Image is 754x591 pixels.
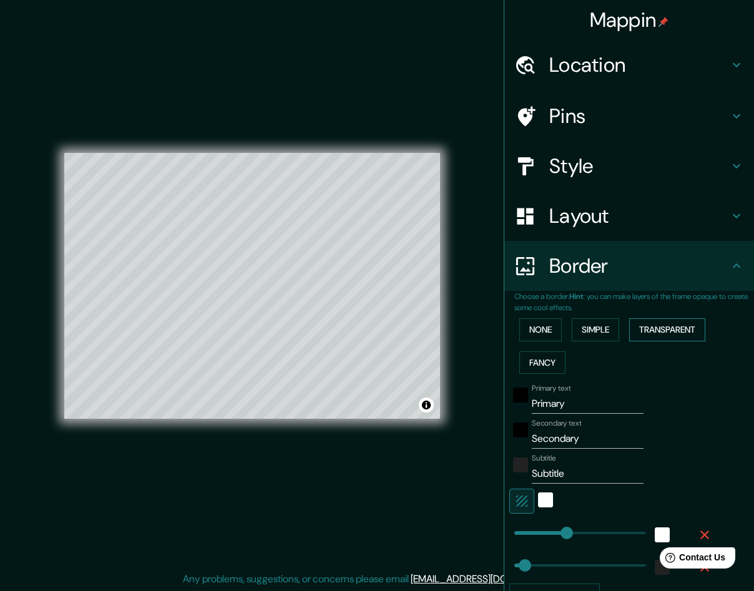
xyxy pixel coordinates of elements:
[504,191,754,241] div: Layout
[569,291,584,301] b: Hint
[655,527,670,542] button: white
[504,141,754,191] div: Style
[183,572,567,587] p: Any problems, suggestions, or concerns please email .
[419,398,434,413] button: Toggle attribution
[538,492,553,507] button: white
[532,383,570,394] label: Primary text
[549,203,729,228] h4: Layout
[504,241,754,291] div: Border
[549,104,729,129] h4: Pins
[514,291,754,313] p: Choose a border. : you can make layers of the frame opaque to create some cool effects.
[513,457,528,472] button: color-222222
[572,318,619,341] button: Simple
[411,572,565,585] a: [EMAIL_ADDRESS][DOMAIN_NAME]
[519,351,565,374] button: Fancy
[590,7,669,32] h4: Mappin
[532,453,556,464] label: Subtitle
[643,542,740,577] iframe: Help widget launcher
[513,388,528,403] button: black
[513,422,528,437] button: black
[629,318,705,341] button: Transparent
[519,318,562,341] button: None
[549,154,729,178] h4: Style
[549,253,729,278] h4: Border
[504,40,754,90] div: Location
[532,418,582,429] label: Secondary text
[549,52,729,77] h4: Location
[504,91,754,141] div: Pins
[659,17,668,27] img: pin-icon.png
